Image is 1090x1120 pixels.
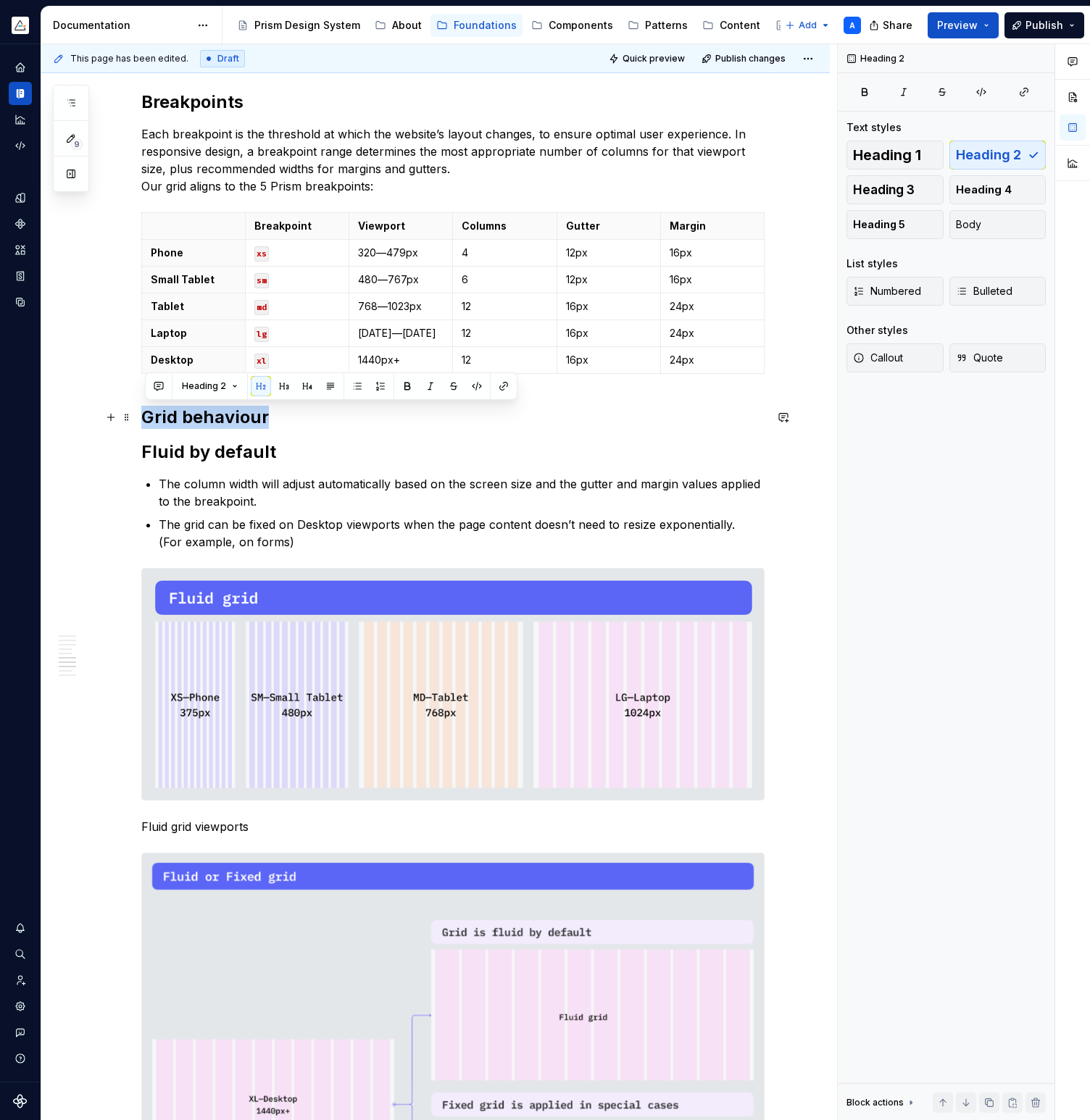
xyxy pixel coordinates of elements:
button: Quick preview [604,49,691,69]
div: Other styles [846,323,908,338]
span: Body [956,217,981,232]
a: Assets [9,238,32,262]
h2: Fluid by default [141,440,765,464]
button: Body [949,210,1047,239]
span: Callout [853,351,903,365]
a: Components [9,212,32,235]
button: Heading 5 [846,210,944,239]
p: 24px [670,326,755,340]
p: Tablet [151,299,236,314]
div: List styles [846,256,898,271]
button: Search ⌘K [9,943,32,966]
button: Quote [949,343,1047,372]
button: Callout [846,343,944,372]
div: Contact support [9,1021,32,1044]
button: Numbered [846,277,944,306]
button: Share [862,12,922,38]
div: Documentation [53,18,190,33]
p: 6 [462,272,547,287]
h2: Grid behaviour [141,406,765,429]
img: bb4b934d-6346-42b0-8995-b9d17267d8e3.png [142,569,764,801]
p: Fluid grid viewports [141,818,765,835]
p: 768—1023px [358,299,444,314]
div: Block actions [846,1092,917,1113]
span: Preview [937,18,978,33]
div: Content [720,18,760,33]
a: About [369,14,428,37]
code: md [254,300,269,315]
div: Text styles [846,120,902,135]
span: Publish [1025,18,1063,33]
svg: Supernova Logo [13,1094,28,1108]
code: lg [254,327,269,342]
p: 12 [462,353,547,367]
a: Home [9,56,32,79]
p: 16px [566,299,652,314]
a: Foundations [430,14,523,37]
a: Patterns [622,14,694,37]
strong: Breakpoint [254,220,312,232]
a: Invite team [9,969,32,992]
div: Block actions [846,1097,904,1108]
a: Content [696,14,766,37]
p: 24px [670,353,755,367]
a: Components [525,14,619,37]
button: Heading 1 [846,141,944,170]
code: xs [254,246,269,262]
a: Analytics [9,108,32,131]
p: Desktop [151,353,236,367]
p: The grid can be fixed on Desktop viewports when the page content doesn’t need to resize exponenti... [159,516,765,551]
a: Design tokens [9,186,32,209]
code: sm [254,273,269,288]
strong: Viewport [358,220,405,232]
span: Quote [956,351,1003,365]
button: Preview [928,12,999,38]
a: Data sources [9,291,32,314]
button: Publish changes [697,49,792,69]
div: Page tree [231,11,778,40]
p: 12 [462,299,547,314]
p: Each breakpoint is the threshold at which the website’s layout changes, to ensure optimal user ex... [141,125,765,195]
strong: Columns [462,220,507,232]
span: Bulleted [956,284,1012,298]
button: Notifications [9,916,32,940]
a: Prism Design System [231,14,366,37]
p: 24px [670,299,755,314]
a: Documentation [9,82,32,105]
p: 480—767px [358,272,444,287]
p: 12px [566,246,652,260]
strong: Margin [670,220,706,232]
span: Publish changes [715,53,786,64]
p: 16px [670,246,755,260]
span: Quick preview [623,53,685,64]
div: Storybook stories [9,264,32,288]
span: Heading 3 [853,183,915,197]
span: Heading 1 [853,148,921,162]
p: Small Tablet [151,272,236,287]
div: Components [549,18,613,33]
span: Draft [217,53,239,64]
div: About [392,18,422,33]
div: Patterns [645,18,688,33]
span: 9 [71,138,83,150]
button: Heading 3 [846,175,944,204]
a: Code automation [9,134,32,157]
strong: Gutter [566,220,600,232]
div: Prism Design System [254,18,360,33]
img: 933d721a-f27f-49e1-b294-5bdbb476d662.png [12,17,29,34]
p: 1440px+ [358,353,444,367]
p: 16px [566,353,652,367]
div: Settings [9,995,32,1018]
span: Share [883,18,912,33]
